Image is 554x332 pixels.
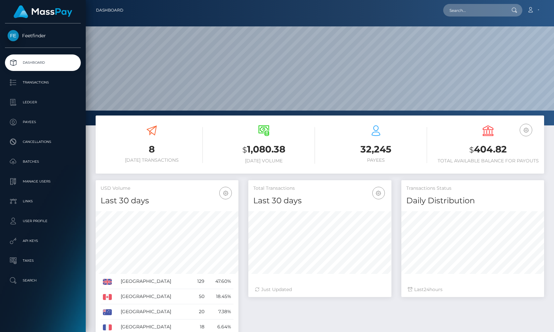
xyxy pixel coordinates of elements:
[103,324,112,330] img: FR.png
[103,309,112,315] img: AU.png
[5,252,81,269] a: Taxes
[406,195,539,207] h4: Daily Distribution
[101,185,233,192] h5: USD Volume
[5,272,81,289] a: Search
[8,97,78,107] p: Ledger
[207,274,234,289] td: 47.60%
[101,143,203,156] h3: 8
[101,157,203,163] h6: [DATE] Transactions
[443,4,505,17] input: Search...
[118,304,191,319] td: [GEOGRAPHIC_DATA]
[5,213,81,229] a: User Profile
[5,94,81,111] a: Ledger
[8,276,78,285] p: Search
[253,185,386,192] h5: Total Transactions
[207,304,234,319] td: 7.38%
[8,236,78,246] p: API Keys
[255,286,385,293] div: Just Updated
[8,157,78,167] p: Batches
[5,173,81,190] a: Manage Users
[5,233,81,249] a: API Keys
[14,5,72,18] img: MassPay Logo
[191,274,206,289] td: 129
[5,153,81,170] a: Batches
[408,286,538,293] div: Last hours
[118,274,191,289] td: [GEOGRAPHIC_DATA]
[437,143,539,156] h3: 404.82
[8,256,78,266] p: Taxes
[5,134,81,150] a: Cancellations
[8,58,78,68] p: Dashboard
[5,74,81,91] a: Transactions
[96,3,123,17] a: Dashboard
[8,30,19,41] img: Feetfinder
[424,286,429,292] span: 24
[207,289,234,304] td: 18.45%
[8,216,78,226] p: User Profile
[5,54,81,71] a: Dashboard
[213,158,315,164] h6: [DATE] Volume
[101,195,233,207] h4: Last 30 days
[437,158,539,164] h6: Total Available Balance for Payouts
[253,195,386,207] h4: Last 30 days
[5,114,81,130] a: Payees
[8,196,78,206] p: Links
[213,143,315,156] h3: 1,080.38
[103,294,112,300] img: CA.png
[118,289,191,304] td: [GEOGRAPHIC_DATA]
[191,304,206,319] td: 20
[406,185,539,192] h5: Transactions Status
[325,143,427,156] h3: 32,245
[8,137,78,147] p: Cancellations
[103,279,112,285] img: GB.png
[8,117,78,127] p: Payees
[5,33,81,39] span: Feetfinder
[325,157,427,163] h6: Payees
[8,78,78,87] p: Transactions
[469,145,474,154] small: $
[191,289,206,304] td: 50
[242,145,247,154] small: $
[8,177,78,186] p: Manage Users
[5,193,81,210] a: Links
